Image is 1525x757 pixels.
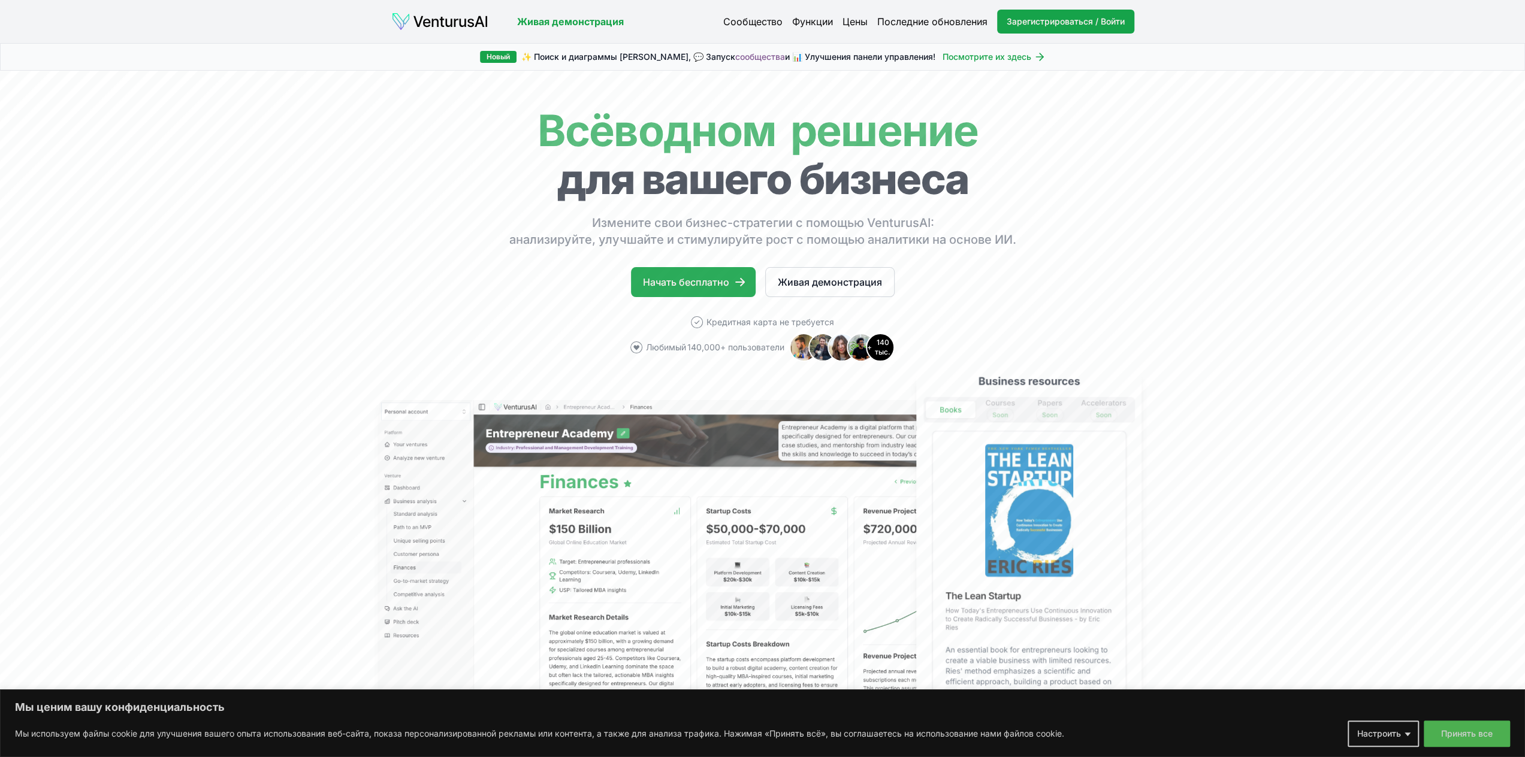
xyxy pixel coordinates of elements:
[15,728,1064,738] font: Мы используем файлы cookie для улучшения вашего опыта использования веб-сайта, показа персонализи...
[735,52,785,62] a: сообщества
[487,52,510,61] font: Новый
[631,267,756,297] a: Начать бесплатно
[723,14,783,29] a: Сообщество
[792,14,833,29] a: Функции
[723,16,783,28] font: Сообщество
[789,333,818,362] img: Аватар 1
[808,333,837,362] img: Аватар 2
[792,16,833,28] font: Функции
[943,51,1046,63] a: Посмотрите их здесь
[765,267,895,297] a: Живая демонстрация
[1348,720,1419,747] button: Настроить
[517,14,624,29] a: Живая демонстрация
[943,52,1031,62] font: Посмотрите их здесь
[15,701,225,713] font: Мы ценим вашу конфиденциальность
[877,16,988,28] font: Последние обновления
[842,14,868,29] a: Цены
[391,12,488,31] img: логотип
[1441,728,1493,738] font: Принять все
[877,14,988,29] a: Последние обновления
[842,16,868,28] font: Цены
[785,52,935,62] font: и 📊 Улучшения панели управления!
[828,333,856,362] img: Аватар 3
[517,16,624,28] font: Живая демонстрация
[997,10,1134,34] a: Зарегистрироваться / Войти
[521,52,735,62] font: ✨ Поиск и диаграммы [PERSON_NAME], 💬 Запуск
[847,333,875,362] img: Аватар 4
[1424,720,1510,747] button: Принять все
[643,276,729,288] font: Начать бесплатно
[1007,16,1125,26] font: Зарегистрироваться / Войти
[1357,728,1401,738] font: Настроить
[778,276,882,288] font: Живая демонстрация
